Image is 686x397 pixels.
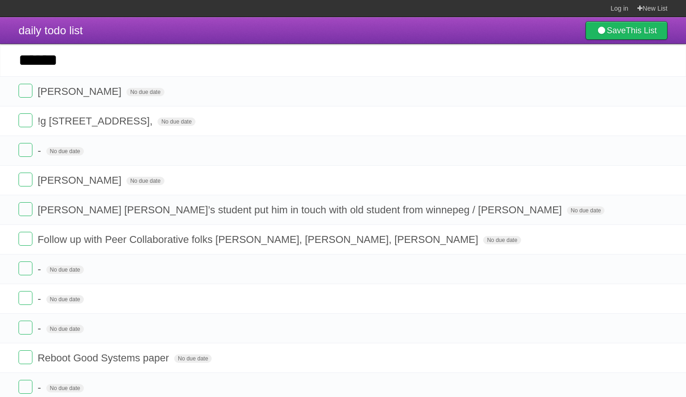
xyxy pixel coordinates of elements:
span: No due date [174,354,212,363]
label: Done [19,232,32,246]
span: - [38,263,43,275]
label: Done [19,84,32,98]
span: - [38,323,43,334]
span: - [38,293,43,304]
a: SaveThis List [585,21,667,40]
label: Done [19,350,32,364]
label: Done [19,173,32,186]
span: No due date [46,295,84,304]
span: No due date [126,88,164,96]
label: Done [19,202,32,216]
label: Done [19,380,32,394]
span: - [38,382,43,393]
label: Done [19,321,32,335]
label: Done [19,291,32,305]
span: [PERSON_NAME] [38,86,124,97]
span: No due date [46,266,84,274]
span: No due date [567,206,604,215]
span: Reboot Good Systems paper [38,352,171,364]
span: No due date [126,177,164,185]
span: - [38,145,43,156]
span: Follow up with Peer Collaborative folks [PERSON_NAME], [PERSON_NAME], [PERSON_NAME] [38,234,480,245]
b: This List [626,26,657,35]
label: Done [19,261,32,275]
span: No due date [483,236,521,244]
span: !g [STREET_ADDRESS], [38,115,155,127]
label: Done [19,143,32,157]
span: No due date [46,325,84,333]
label: Done [19,113,32,127]
span: No due date [46,147,84,155]
span: [PERSON_NAME] [38,174,124,186]
span: daily todo list [19,24,83,37]
span: No due date [46,384,84,392]
span: [PERSON_NAME] [PERSON_NAME]’s student put him in touch with old student from winnepeg / [PERSON_N... [38,204,564,216]
span: No due date [157,118,195,126]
